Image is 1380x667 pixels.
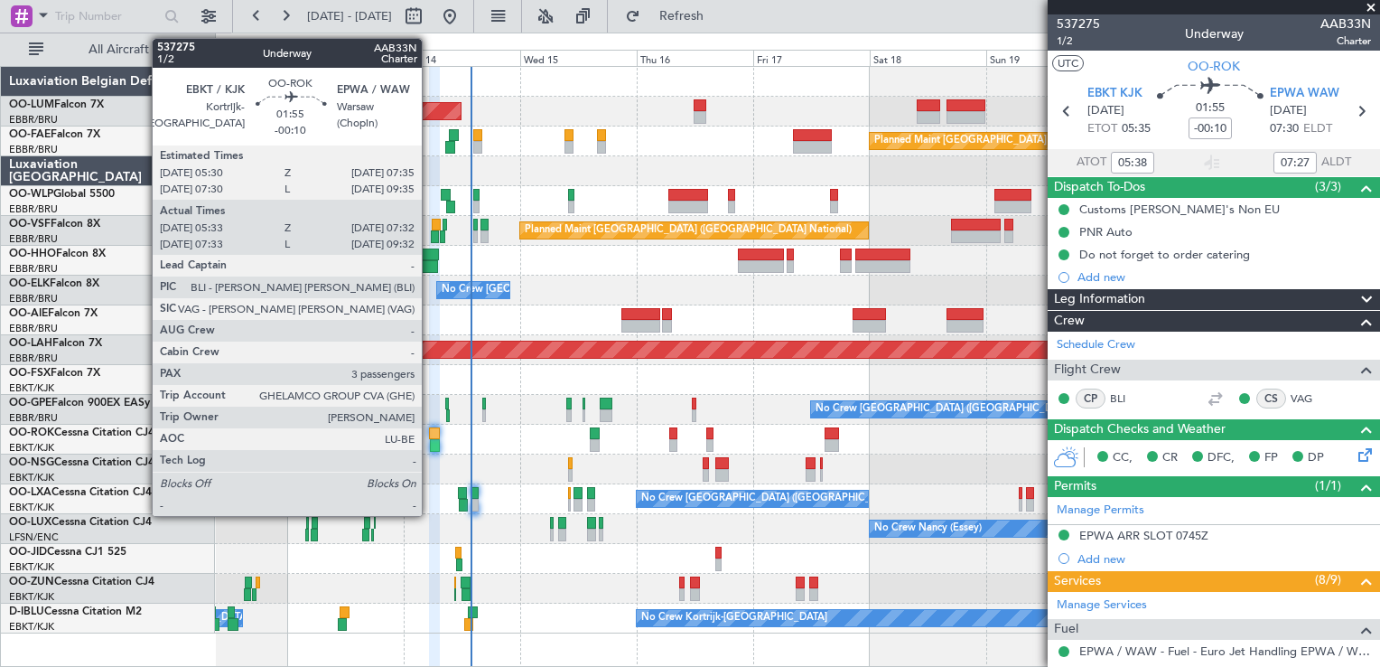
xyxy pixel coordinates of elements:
[9,577,54,587] span: OO-ZUN
[1052,55,1084,71] button: UTC
[9,352,58,365] a: EBBR/BRU
[1079,528,1208,543] div: EPWA ARR SLOT 0745Z
[9,219,100,230] a: OO-VSFFalcon 8X
[874,127,1201,155] div: Planned Maint [GEOGRAPHIC_DATA] ([GEOGRAPHIC_DATA] National)
[9,590,54,604] a: EBKT/KJK
[1207,449,1235,467] span: DFC,
[9,129,100,140] a: OO-FAEFalcon 7X
[641,605,827,632] div: No Crew Kortrijk-[GEOGRAPHIC_DATA]
[9,547,47,558] span: OO-JID
[9,517,152,528] a: OO-LUXCessna Citation CJ4
[1264,449,1278,467] span: FP
[253,127,411,155] div: Planned Maint Melsbroek Air Base
[1256,389,1286,409] div: CS
[442,277,744,304] div: No Crew [GEOGRAPHIC_DATA] ([GEOGRAPHIC_DATA] National)
[520,50,637,66] div: Wed 15
[1087,120,1117,138] span: ETOT
[1321,154,1351,172] span: ALDT
[1077,154,1106,172] span: ATOT
[9,338,52,349] span: OO-LAH
[9,338,102,349] a: OO-LAHFalcon 7X
[9,411,58,425] a: EBBR/BRU
[1054,311,1085,332] span: Crew
[1270,120,1299,138] span: 07:30
[9,531,59,544] a: LFSN/ENC
[1111,152,1154,174] input: --:--
[1054,619,1078,640] span: Fuel
[986,50,1103,66] div: Sun 19
[9,457,154,468] a: OO-NSGCessna Citation CJ4
[9,292,58,305] a: EBBR/BRU
[20,35,196,64] button: All Aircraft
[874,515,982,542] div: No Crew Nancy (Essey)
[1270,102,1307,120] span: [DATE]
[1110,390,1151,407] a: BLI
[9,381,54,395] a: EBKT/KJK
[1087,85,1142,103] span: EBKT KJK
[219,36,249,52] div: [DATE]
[870,50,986,66] div: Sat 18
[1079,202,1280,217] div: Customs [PERSON_NAME]'s Non EU
[9,322,58,335] a: EBBR/BRU
[1188,57,1240,76] span: OO-ROK
[9,577,154,587] a: OO-ZUNCessna Citation CJ4
[9,398,51,409] span: OO-GPE
[9,606,142,617] a: D-IBLUCessna Citation M2
[9,487,51,498] span: OO-LXA
[1079,224,1133,240] div: PNR Auto
[1196,99,1225,117] span: 01:55
[9,249,56,259] span: OO-HHO
[9,129,51,140] span: OO-FAE
[1122,120,1151,138] span: 05:35
[9,517,51,528] span: OO-LUX
[9,501,54,514] a: EBKT/KJK
[1315,177,1341,196] span: (3/3)
[9,427,154,438] a: OO-ROKCessna Citation CJ4
[307,8,392,24] span: [DATE] - [DATE]
[1057,597,1147,615] a: Manage Services
[9,99,104,110] a: OO-LUMFalcon 7X
[9,189,53,200] span: OO-WLP
[1185,24,1244,43] div: Underway
[9,232,58,246] a: EBBR/BRU
[9,278,99,289] a: OO-ELKFalcon 8X
[1087,102,1124,120] span: [DATE]
[1291,390,1331,407] a: VAG
[1270,85,1339,103] span: EPWA WAW
[1079,644,1371,659] a: EPWA / WAW - Fuel - Euro Jet Handling EPWA / WAW
[1057,502,1144,520] a: Manage Permits
[9,308,48,319] span: OO-AIE
[753,50,870,66] div: Fri 17
[1079,247,1250,262] div: Do not forget to order catering
[637,50,753,66] div: Thu 16
[9,471,54,484] a: EBKT/KJK
[9,219,51,230] span: OO-VSF
[9,249,106,259] a: OO-HHOFalcon 8X
[1054,571,1101,592] span: Services
[1077,551,1371,567] div: Add new
[9,113,58,127] a: EBBR/BRU
[9,143,58,156] a: EBBR/BRU
[287,50,404,66] div: Mon 13
[55,3,159,30] input: Trip Number
[9,262,58,276] a: EBBR/BRU
[9,189,115,200] a: OO-WLPGlobal 5500
[525,217,852,244] div: Planned Maint [GEOGRAPHIC_DATA] ([GEOGRAPHIC_DATA] National)
[9,547,126,558] a: OO-JIDCessna CJ1 525
[47,43,191,56] span: All Aircraft
[1315,570,1341,589] span: (8/9)
[9,487,152,498] a: OO-LXACessna Citation CJ4
[9,620,54,634] a: EBKT/KJK
[1308,449,1324,467] span: DP
[1054,360,1121,380] span: Flight Crew
[1273,152,1317,174] input: --:--
[1320,33,1371,49] span: Charter
[1315,476,1341,495] span: (1/1)
[9,441,54,455] a: EBKT/KJK
[9,606,44,617] span: D-IBLU
[9,427,54,438] span: OO-ROK
[9,457,54,468] span: OO-NSG
[9,308,98,319] a: OO-AIEFalcon 7X
[1054,476,1096,497] span: Permits
[617,2,725,31] button: Refresh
